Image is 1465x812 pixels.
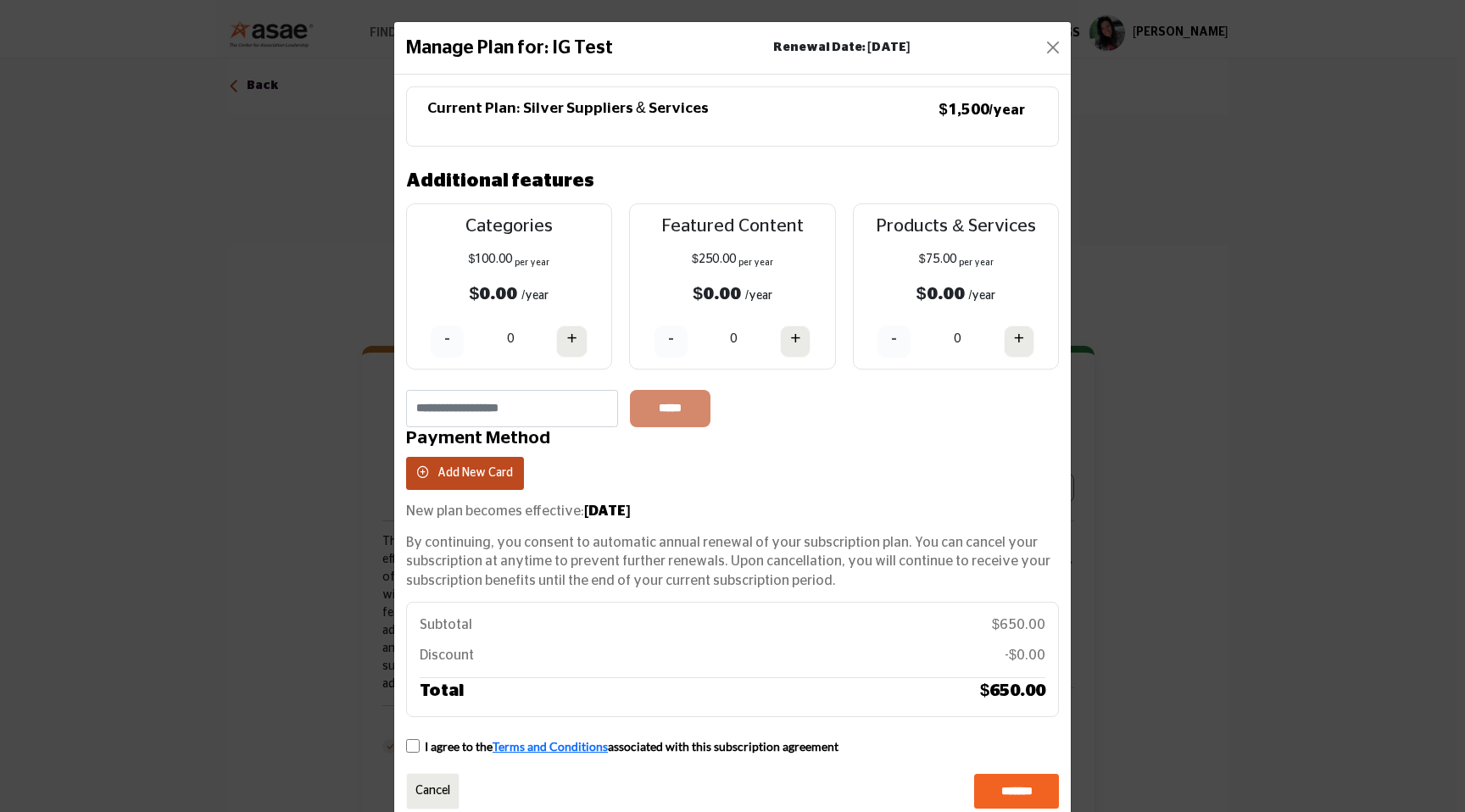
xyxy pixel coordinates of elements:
[773,39,910,57] b: Renewal Date: [DATE]
[1005,646,1045,665] p: -$0.00
[406,457,524,490] button: Add New Card
[556,325,587,358] button: +
[959,259,994,267] sub: per year
[692,253,736,265] span: $250.00
[916,285,965,303] b: $0.00
[584,504,631,518] strong: [DATE]
[422,213,597,240] p: Categories
[738,259,773,267] sub: per year
[420,678,464,704] h5: Total
[470,285,518,303] b: $0.00
[468,253,512,265] span: $100.00
[1004,325,1034,358] button: +
[939,100,1025,121] p: $1,500
[969,290,996,302] span: /year
[645,213,820,240] p: Featured Content
[406,167,594,195] h3: Additional features
[919,253,956,265] span: $75.00
[989,103,1025,117] small: /year
[406,533,1059,590] p: By continuing, you consent to automatic annual renewal of your subscription plan. You can cancel ...
[493,739,608,754] a: Terms and Conditions
[406,34,613,62] h1: Manage Plan for: IG Test
[420,615,472,634] p: Subtotal
[992,615,1045,634] p: $650.00
[406,427,1059,448] h4: Payment Method
[1014,328,1024,349] h4: +
[521,290,549,302] span: /year
[980,678,1045,704] h5: $650.00
[420,646,474,665] p: Discount
[425,738,838,755] p: I agree to the associated with this subscription agreement
[507,331,514,348] p: 0
[437,467,513,479] span: Add New Card
[730,331,737,348] p: 0
[406,502,1059,520] p: New plan becomes effective:
[566,328,577,349] h4: +
[869,213,1044,240] p: Products & Services
[693,285,741,303] b: $0.00
[954,331,961,348] p: 0
[745,290,772,302] span: /year
[406,773,460,809] a: Close
[515,259,549,267] sub: per year
[790,328,800,349] h4: +
[1041,36,1065,59] button: Close
[427,100,709,118] h5: Current Plan: Silver Suppliers & Services
[780,325,810,358] button: +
